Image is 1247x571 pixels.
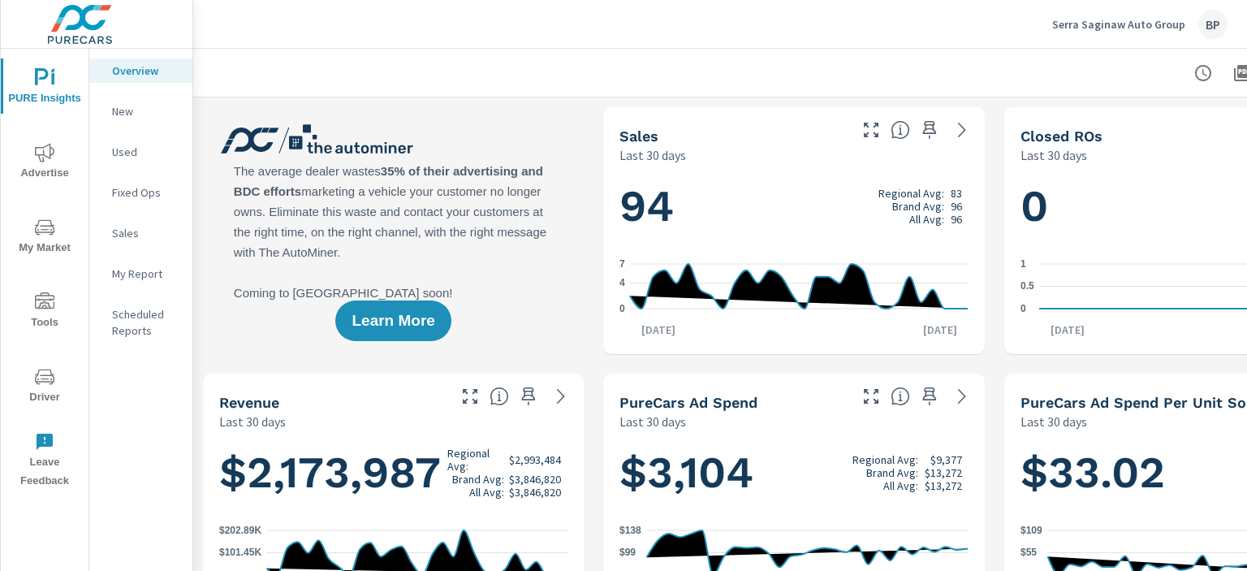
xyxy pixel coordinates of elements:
[917,117,943,143] span: Save this to your personalized report
[858,383,884,409] button: Make Fullscreen
[951,213,962,226] p: 96
[1020,281,1034,292] text: 0.5
[89,221,192,245] div: Sales
[335,301,451,341] button: Learn More
[469,486,504,499] p: All Avg:
[352,314,434,328] span: Learn More
[909,213,944,226] p: All Avg:
[891,120,910,140] span: Number of vehicles sold by the dealership over the selected date range. [Source: This data is sou...
[1198,10,1228,39] div: BP
[89,302,192,343] div: Scheduled Reports
[1020,412,1087,431] p: Last 30 days
[6,143,84,183] span: Advertise
[866,466,918,479] p: Brand Avg:
[509,473,561,486] p: $3,846,820
[516,383,542,409] span: Save this to your personalized report
[891,387,910,406] span: Total cost of media for all PureCars channels for the selected dealership group over the selected...
[619,179,968,234] h1: 94
[219,394,279,411] h5: Revenue
[112,63,179,79] p: Overview
[1020,547,1037,558] text: $55
[925,479,962,492] p: $13,272
[89,99,192,123] div: New
[912,322,969,338] p: [DATE]
[1052,17,1185,32] p: Serra Saginaw Auto Group
[89,140,192,164] div: Used
[452,473,504,486] p: Brand Avg:
[219,412,286,431] p: Last 30 days
[630,322,687,338] p: [DATE]
[112,266,179,282] p: My Report
[112,184,179,201] p: Fixed Ops
[219,525,261,536] text: $202.89K
[6,292,84,332] span: Tools
[6,68,84,108] span: PURE Insights
[6,367,84,407] span: Driver
[112,103,179,119] p: New
[447,447,504,473] p: Regional Avg:
[1020,303,1026,314] text: 0
[6,218,84,257] span: My Market
[1020,145,1087,165] p: Last 30 days
[619,412,686,431] p: Last 30 days
[509,453,561,466] p: $2,993,484
[548,383,574,409] a: See more details in report
[852,453,918,466] p: Regional Avg:
[951,187,962,200] p: 83
[619,145,686,165] p: Last 30 days
[949,117,975,143] a: See more details in report
[1020,128,1102,145] h5: Closed ROs
[917,383,943,409] span: Save this to your personalized report
[112,306,179,339] p: Scheduled Reports
[949,383,975,409] a: See more details in report
[1039,322,1096,338] p: [DATE]
[930,453,962,466] p: $9,377
[509,486,561,499] p: $3,846,820
[619,394,757,411] h5: PureCars Ad Spend
[6,432,84,491] span: Leave Feedback
[1,49,88,497] div: nav menu
[858,117,884,143] button: Make Fullscreen
[1020,525,1042,536] text: $109
[219,445,567,500] h1: $2,173,987
[457,383,483,409] button: Make Fullscreen
[89,180,192,205] div: Fixed Ops
[619,278,625,289] text: 4
[619,445,968,500] h1: $3,104
[878,187,944,200] p: Regional Avg:
[1020,258,1026,270] text: 1
[619,128,658,145] h5: Sales
[883,479,918,492] p: All Avg:
[619,303,625,314] text: 0
[89,262,192,286] div: My Report
[619,258,625,270] text: 7
[619,525,641,536] text: $138
[951,200,962,213] p: 96
[892,200,944,213] p: Brand Avg:
[925,466,962,479] p: $13,272
[112,225,179,241] p: Sales
[619,547,636,559] text: $99
[112,144,179,160] p: Used
[490,387,509,406] span: Total sales revenue over the selected date range. [Source: This data is sourced from the dealer’s...
[89,58,192,83] div: Overview
[219,547,261,559] text: $101.45K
